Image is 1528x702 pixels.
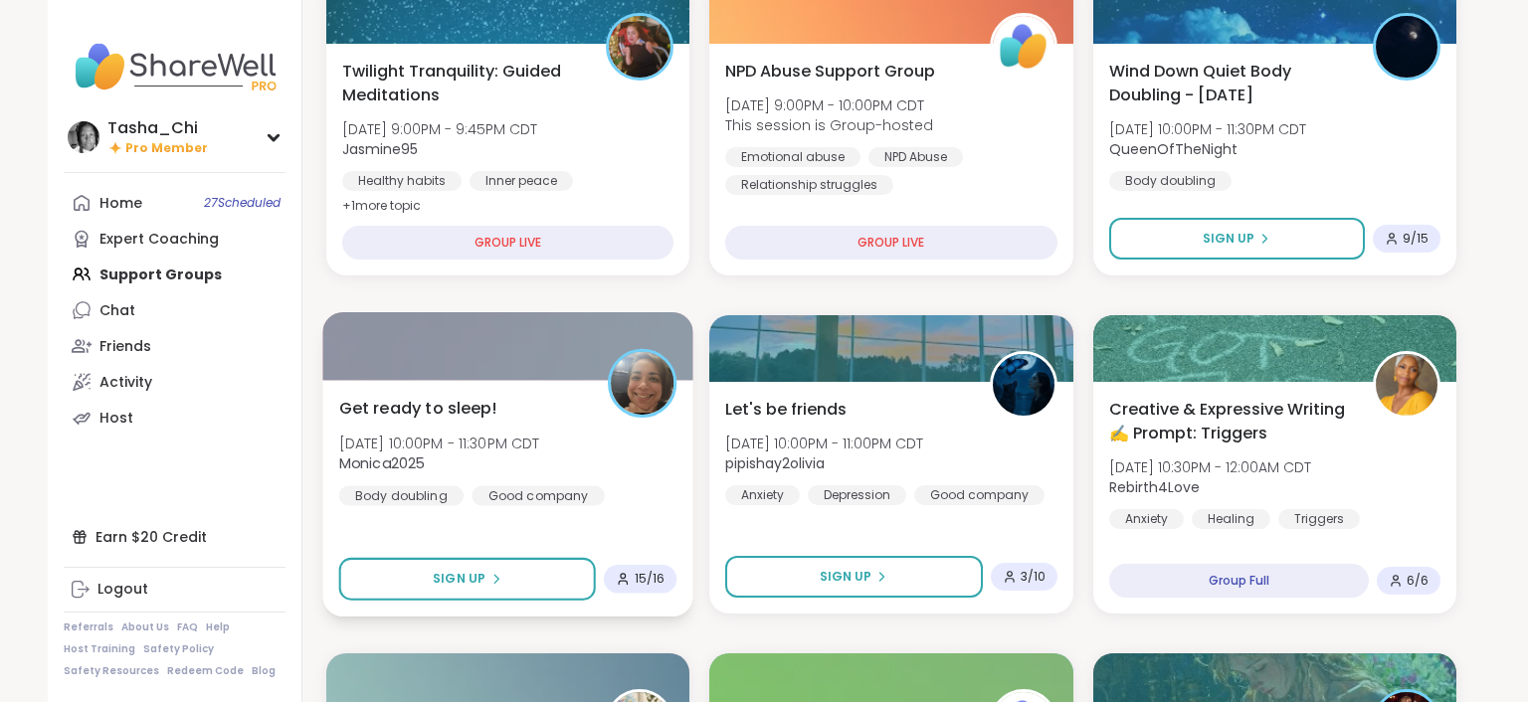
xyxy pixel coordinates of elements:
[107,117,208,139] div: Tasha_Chi
[342,171,462,191] div: Healthy habits
[99,409,133,429] div: Host
[472,485,605,505] div: Good company
[725,485,800,505] div: Anxiety
[342,60,584,107] span: Twilight Tranquility: Guided Meditations
[820,568,871,586] span: Sign Up
[808,485,906,505] div: Depression
[125,140,208,157] span: Pro Member
[99,301,135,321] div: Chat
[64,221,286,257] a: Expert Coaching
[609,16,670,78] img: Jasmine95
[64,292,286,328] a: Chat
[64,572,286,608] a: Logout
[99,194,142,214] div: Home
[64,400,286,436] a: Host
[339,433,540,452] span: [DATE] 10:00PM - 11:30PM CDT
[914,485,1045,505] div: Good company
[64,328,286,364] a: Friends
[339,396,497,420] span: Get ready to sleep!
[252,664,276,678] a: Blog
[167,664,244,678] a: Redeem Code
[725,434,923,453] span: [DATE] 10:00PM - 11:00PM CDT
[342,119,537,139] span: [DATE] 9:00PM - 9:45PM CDT
[206,620,230,634] a: Help
[64,519,286,555] div: Earn $20 Credit
[342,226,673,260] div: GROUP LIVE
[433,570,485,588] span: Sign Up
[725,556,982,598] button: Sign Up
[868,147,963,167] div: NPD Abuse
[177,620,198,634] a: FAQ
[725,398,847,422] span: Let's be friends
[725,95,933,115] span: [DATE] 9:00PM - 10:00PM CDT
[143,642,214,656] a: Safety Policy
[68,121,99,153] img: Tasha_Chi
[121,620,169,634] a: About Us
[99,373,152,393] div: Activity
[64,642,135,656] a: Host Training
[64,364,286,400] a: Activity
[725,175,893,195] div: Relationship struggles
[64,185,286,221] a: Home27Scheduled
[204,195,281,211] span: 27 Scheduled
[635,571,666,587] span: 15 / 16
[339,558,596,601] button: Sign Up
[99,337,151,357] div: Friends
[725,226,1056,260] div: GROUP LIVE
[64,620,113,634] a: Referrals
[725,453,825,473] b: pipishay2olivia
[339,485,464,505] div: Body doubling
[339,453,425,473] b: Monica2025
[725,115,933,135] span: This session is Group-hosted
[470,171,573,191] div: Inner peace
[64,664,159,678] a: Safety Resources
[97,580,148,600] div: Logout
[611,352,673,415] img: Monica2025
[725,60,935,84] span: NPD Abuse Support Group
[342,139,418,159] b: Jasmine95
[64,32,286,101] img: ShareWell Nav Logo
[725,147,860,167] div: Emotional abuse
[99,230,219,250] div: Expert Coaching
